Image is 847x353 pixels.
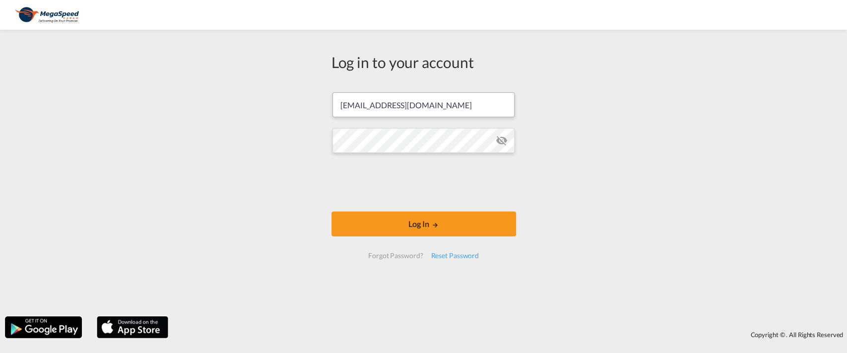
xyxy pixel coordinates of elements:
[331,212,516,236] button: LOGIN
[173,326,847,343] div: Copyright © . All Rights Reserved
[332,92,515,117] input: Enter email/phone number
[496,135,508,146] md-icon: icon-eye-off
[331,52,516,72] div: Log in to your account
[15,4,82,26] img: ad002ba0aea611eda5429768204679d3.JPG
[348,163,499,202] iframe: reCAPTCHA
[96,315,169,339] img: apple.png
[4,315,83,339] img: google.png
[364,247,427,265] div: Forgot Password?
[427,247,483,265] div: Reset Password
